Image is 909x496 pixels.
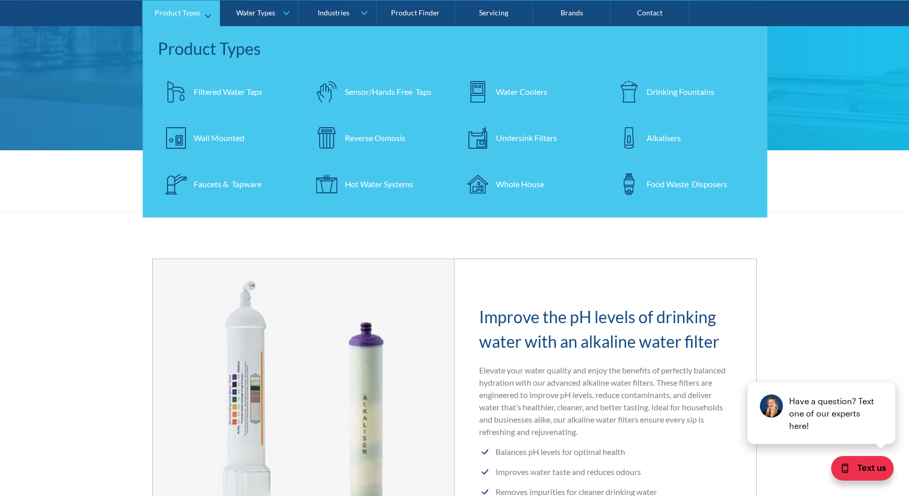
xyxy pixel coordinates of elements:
a: Drinking Fountains [611,73,752,109]
div: Sensor/Hands Free Taps [345,85,431,97]
div: Food Waste Disposers [647,177,727,190]
nav: Product Types [142,26,767,217]
div: Hot Water Systems [345,177,413,190]
a: Undersink Filters [460,120,601,155]
div: Alkalisers [647,131,681,144]
a: Water Coolers [460,73,601,109]
a: Wall Mounted [158,120,299,155]
li: Balances pH levels for optimal health [479,446,732,458]
div: Industries [318,8,349,17]
div: Reverse Osmosis [345,131,405,144]
p: Elevate your water quality and enjoy the benefits of perfectly balanced hydration with our advanc... [479,364,732,438]
div: Faucets & Tapware [194,177,261,190]
iframe: podium webchat widget bubble [807,445,909,496]
h2: Improve the pH levels of drinking water with an alkaline water filter [479,305,732,354]
div: Drinking Fountains [647,85,714,97]
div: Wall Mounted [194,131,244,144]
a: Food Waste Disposers [611,166,752,202]
div: Product Types [155,8,200,17]
div: Water Coolers [496,85,547,97]
div: Undersink Filters [496,131,557,144]
a: Hot Water Systems [309,166,450,202]
div: Water Types [236,8,275,17]
a: Reverse Osmosis [309,120,450,155]
div: Whole House [496,177,544,190]
a: Filtered Water Taps [158,73,299,109]
li: Improves water taste and reduces odours [479,466,732,478]
div: Filtered Water Taps [194,85,262,97]
a: Alkalisers [611,120,752,155]
div: Product Types [158,36,752,61]
a: Whole House [460,166,601,202]
a: Sensor/Hands Free Taps [309,73,450,109]
iframe: podium webchat widget prompt [735,334,909,458]
a: Faucets & Tapware [158,166,299,202]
